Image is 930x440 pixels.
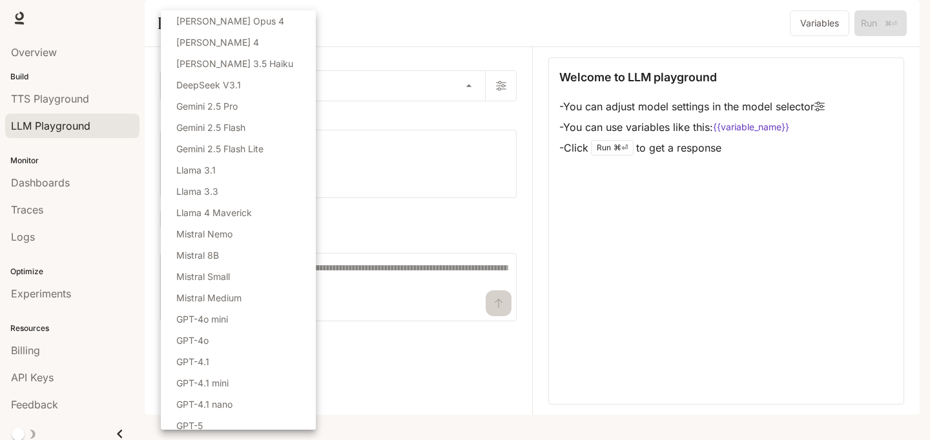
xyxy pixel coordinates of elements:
p: Gemini 2.5 Flash [176,121,245,134]
p: GPT-4o [176,334,209,347]
p: [PERSON_NAME] 4 [176,35,259,49]
p: GPT-4o mini [176,312,228,326]
p: Gemini 2.5 Flash Lite [176,142,263,155]
p: Mistral Medium [176,291,242,305]
p: [PERSON_NAME] 3.5 Haiku [176,57,293,70]
p: Llama 3.1 [176,163,216,177]
p: GPT-4.1 mini [176,376,229,390]
p: Llama 3.3 [176,185,218,198]
p: [PERSON_NAME] Opus 4 [176,14,284,28]
p: Llama 4 Maverick [176,206,252,219]
p: Mistral 8B [176,248,219,262]
p: Mistral Nemo [176,227,232,241]
p: GPT-4.1 nano [176,397,232,411]
p: GPT-5 [176,419,203,432]
p: GPT-4.1 [176,355,209,368]
p: Mistral Small [176,270,230,283]
p: Gemini 2.5 Pro [176,99,238,113]
p: DeepSeek V3.1 [176,78,241,92]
